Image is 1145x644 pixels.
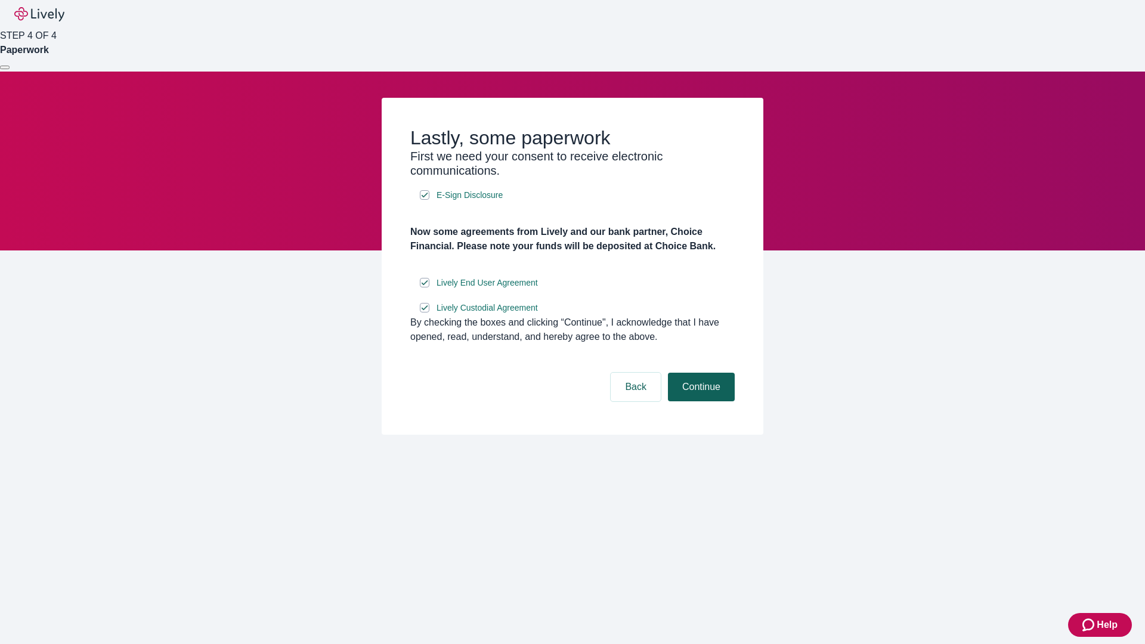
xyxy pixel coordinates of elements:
svg: Zendesk support icon [1082,618,1097,632]
h3: First we need your consent to receive electronic communications. [410,149,735,178]
img: Lively [14,7,64,21]
button: Zendesk support iconHelp [1068,613,1132,637]
button: Continue [668,373,735,401]
button: Back [611,373,661,401]
div: By checking the boxes and clicking “Continue", I acknowledge that I have opened, read, understand... [410,315,735,344]
span: Lively Custodial Agreement [437,302,538,314]
span: Help [1097,618,1118,632]
a: e-sign disclosure document [434,275,540,290]
h2: Lastly, some paperwork [410,126,735,149]
span: E-Sign Disclosure [437,189,503,202]
span: Lively End User Agreement [437,277,538,289]
h4: Now some agreements from Lively and our bank partner, Choice Financial. Please note your funds wi... [410,225,735,253]
a: e-sign disclosure document [434,301,540,315]
a: e-sign disclosure document [434,188,505,203]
